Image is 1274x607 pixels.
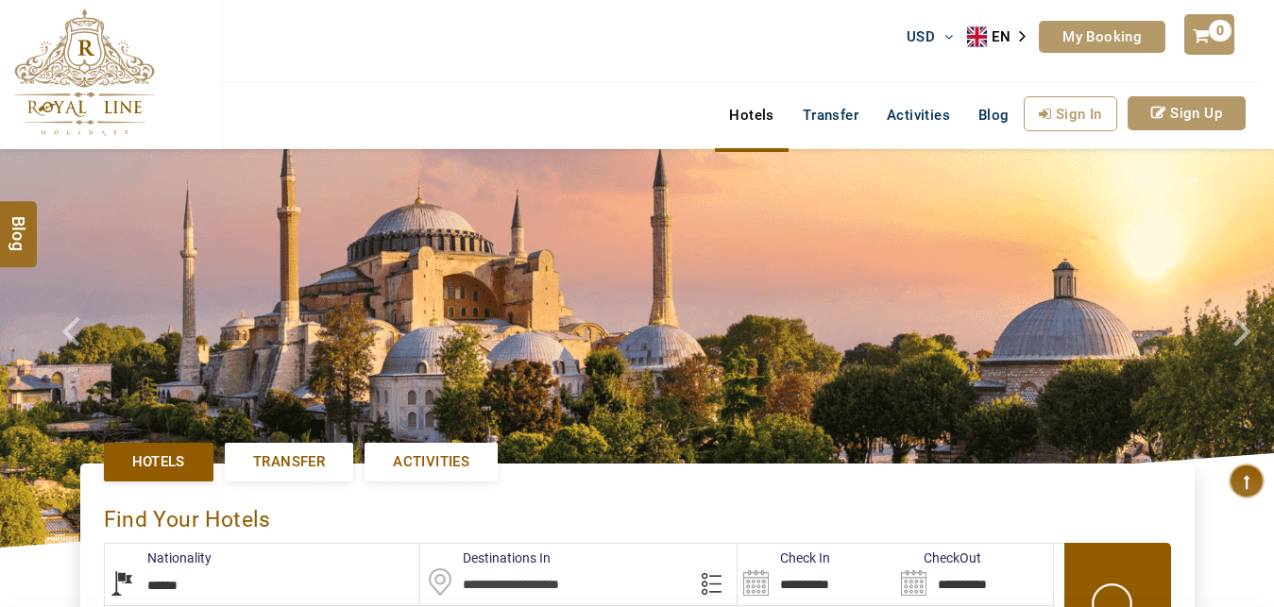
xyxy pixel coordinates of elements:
a: Check next prev [38,149,101,548]
a: Transfer [789,96,873,134]
span: Blog [978,107,1010,124]
a: Activities [365,443,498,481]
input: Search [738,544,895,605]
a: Hotels [104,443,213,481]
div: Find Your Hotels [104,487,1171,543]
span: Activities [393,452,469,472]
span: 0 [1209,20,1232,42]
a: EN [967,23,1039,51]
a: Sign Up [1128,96,1246,130]
a: Activities [873,96,964,134]
label: Check In [738,548,830,567]
a: My Booking [1039,21,1165,53]
a: Sign In [1024,96,1117,131]
span: Transfer [253,452,325,472]
label: Destinations In [420,548,551,567]
img: The Royal Line Holidays [14,8,155,136]
input: Search [895,544,1053,605]
a: 0 [1184,14,1233,55]
aside: Language selected: English [967,23,1039,51]
span: USD [907,28,935,45]
a: Blog [964,96,1024,134]
span: Blog [7,215,31,231]
a: Transfer [225,443,353,481]
a: Hotels [715,96,788,134]
label: CheckOut [895,548,981,567]
a: Check next image [1211,149,1274,548]
label: Nationality [105,548,212,567]
span: Hotels [132,452,185,472]
div: Language [967,23,1039,51]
